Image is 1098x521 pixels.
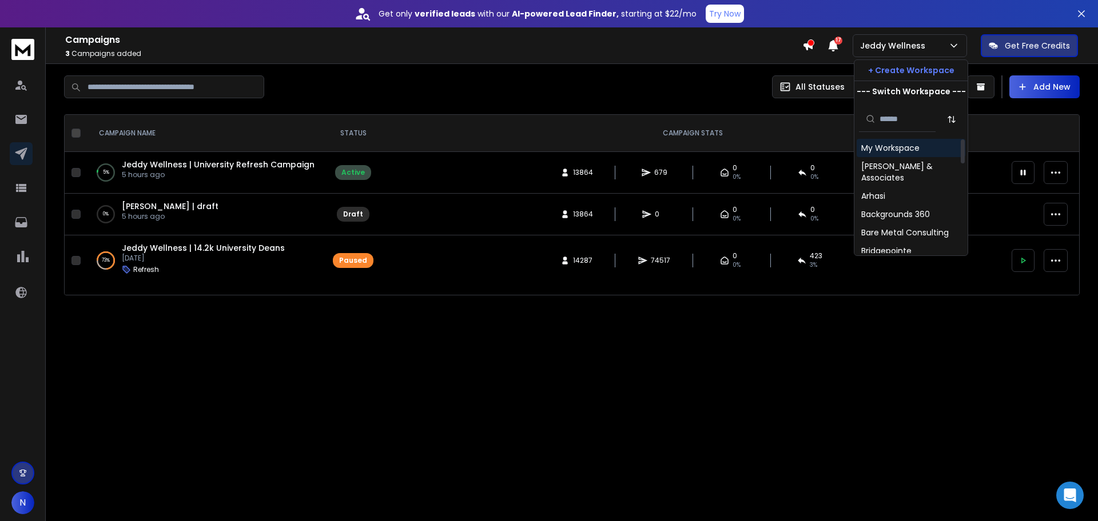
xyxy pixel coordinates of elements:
p: 0 % [103,209,109,220]
button: Add New [1009,75,1080,98]
span: 0 [733,205,737,214]
button: N [11,491,34,514]
span: 423 [810,251,822,260]
td: 0%[PERSON_NAME] | draft5 hours ago [85,194,326,235]
div: Active [341,168,365,177]
span: 13864 [573,168,593,177]
div: Bare Metal Consulting [861,227,949,238]
div: Draft [343,210,363,219]
p: All Statuses [795,81,845,93]
span: 74517 [651,256,670,265]
p: Get only with our starting at $22/mo [379,8,697,19]
th: CAMPAIGN STATS [380,115,1005,152]
button: Try Now [706,5,744,23]
p: Jeddy Wellness [860,40,930,51]
p: --- Switch Workspace --- [857,86,966,97]
strong: AI-powered Lead Finder, [512,8,619,19]
span: 3 % [810,260,817,270]
p: 73 % [102,255,110,266]
span: 0% [810,214,818,223]
span: 14287 [573,256,592,265]
img: logo [11,39,34,60]
th: CAMPAIGN NAME [85,115,326,152]
span: 0 [733,163,737,173]
span: 679 [654,168,667,177]
div: Open Intercom Messenger [1056,482,1084,509]
span: 0 [810,205,815,214]
p: Try Now [709,8,741,19]
p: Get Free Credits [1005,40,1070,51]
span: 0% [733,173,741,182]
div: My Workspace [861,142,920,154]
button: Sort by Sort A-Z [940,108,963,131]
p: + Create Workspace [868,65,954,76]
p: Campaigns added [65,49,802,58]
button: + Create Workspace [854,60,968,81]
span: 0 [655,210,666,219]
td: 5%Jeddy Wellness | University Refresh Campaign5 hours ago [85,152,326,194]
th: STATUS [326,115,380,152]
p: 5 hours ago [122,212,218,221]
div: Backgrounds 360 [861,209,930,220]
span: 3 [65,49,70,58]
div: Bridgepointe Technologies [861,245,961,268]
span: 17 [834,37,842,45]
span: 0 [810,163,815,173]
span: 0% [733,214,741,223]
span: 0 % [810,173,818,182]
h1: Campaigns [65,33,802,47]
span: 13864 [573,210,593,219]
p: 5 % [103,167,109,178]
strong: verified leads [415,8,475,19]
div: [PERSON_NAME] & Associates [861,161,961,183]
p: [DATE] [122,254,285,263]
button: Get Free Credits [981,34,1078,57]
a: Jeddy Wellness | 14.2k University Deans [122,242,285,254]
p: 5 hours ago [122,170,315,179]
p: Refresh [133,265,159,274]
span: 0% [733,260,741,270]
a: [PERSON_NAME] | draft [122,201,218,212]
div: Arhasi [861,190,885,202]
a: Jeddy Wellness | University Refresh Campaign [122,159,315,170]
div: Paused [339,256,367,265]
td: 73%Jeddy Wellness | 14.2k University Deans[DATE]Refresh [85,235,326,286]
span: 0 [733,251,737,260]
